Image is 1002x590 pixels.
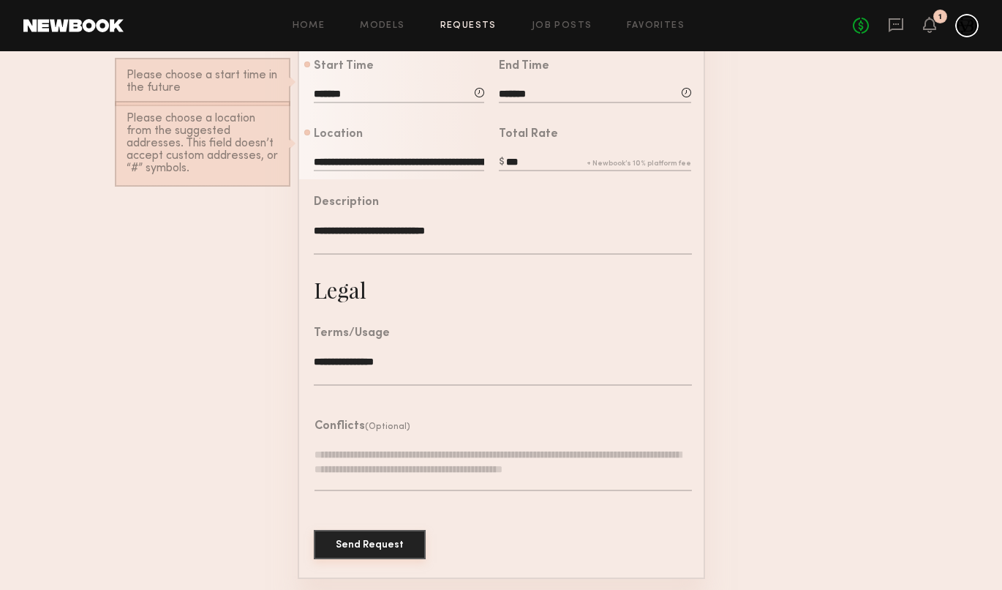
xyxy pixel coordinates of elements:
div: Legal [314,275,366,305]
a: Job Posts [532,21,592,31]
header: Conflicts [314,421,410,433]
div: 1 [938,13,942,21]
a: Home [293,21,325,31]
div: End Time [499,61,549,72]
div: Start Time [314,61,374,72]
div: Description [314,197,379,209]
div: Please choose a start time in the future [127,70,279,94]
div: Total Rate [499,129,558,141]
a: Models [360,21,404,31]
button: Send Request [314,530,426,559]
span: (Optional) [365,422,410,431]
a: Requests [440,21,497,31]
a: Favorites [627,21,685,31]
div: Please choose a location from the suggested addresses. This field doesn’t accept custom addresses... [127,113,279,175]
div: Location [314,129,363,141]
div: Terms/Usage [314,328,390,340]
